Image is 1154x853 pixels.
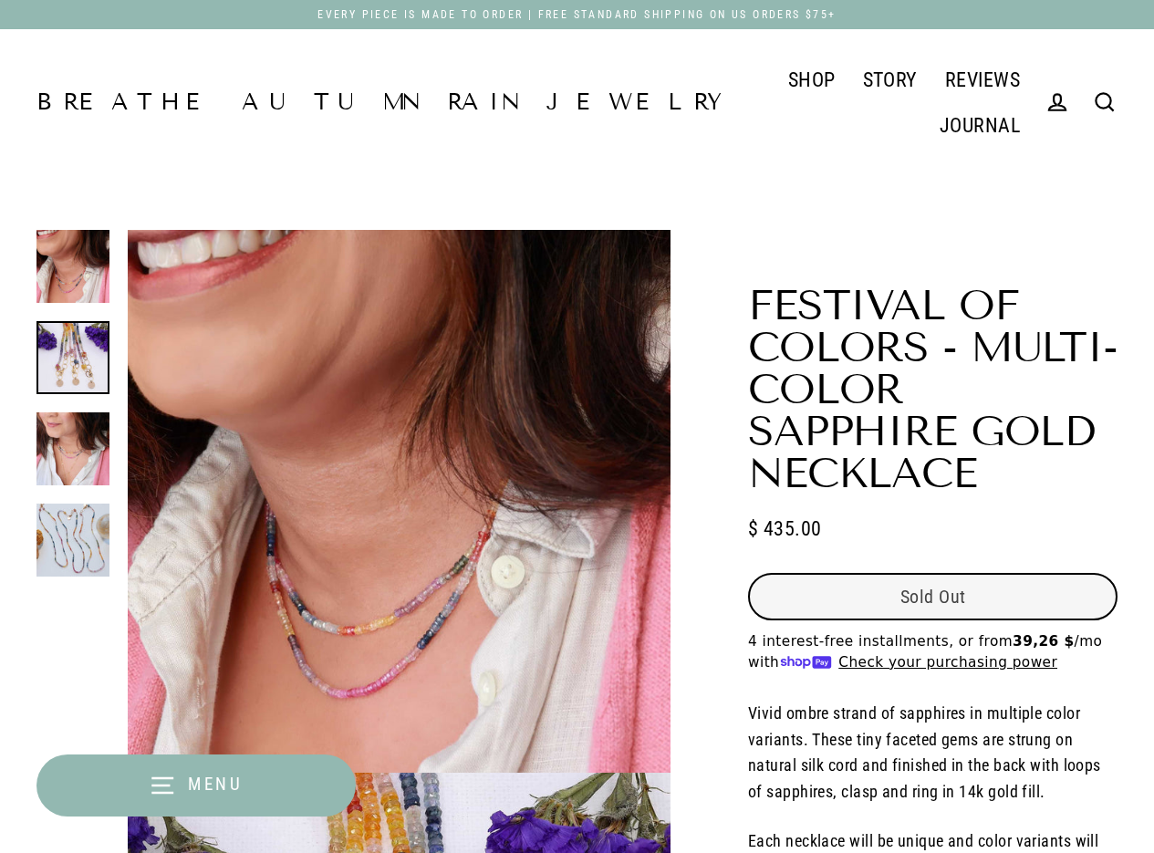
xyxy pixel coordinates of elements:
span: Vivid ombre strand of sapphires in multiple color variants. These tiny faceted gems are strung on... [748,703,1101,801]
img: Festival of Colors - Multi-Color Sapphire Gold Necklace life style layering image | Breathe Autum... [36,412,109,485]
span: $ 435.00 [748,513,822,545]
a: STORY [849,57,931,102]
a: SHOP [775,57,849,102]
a: Breathe Autumn Rain Jewelry [36,91,732,114]
span: Sold Out [900,586,966,608]
a: JOURNAL [926,102,1034,148]
h1: Festival of Colors - Multi-Color Sapphire Gold Necklace [748,285,1118,494]
div: Primary [732,57,1034,148]
a: REVIEWS [931,57,1034,102]
button: Menu [36,754,356,817]
img: Festival of Colors - Multi-Color Sapphire Gold Necklace alt image | Breathe Autumn Rain Artisan J... [36,504,109,577]
span: Menu [188,774,244,795]
button: Sold Out [748,573,1118,620]
img: Festival of Colors - Multi-Color Sapphire Gold Necklace life style main image | Breathe Autumn Ra... [36,230,109,303]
